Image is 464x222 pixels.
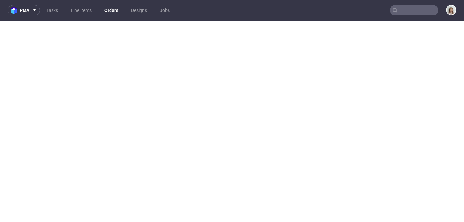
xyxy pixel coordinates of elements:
[156,5,174,15] a: Jobs
[101,5,122,15] a: Orders
[127,5,151,15] a: Designs
[11,7,20,14] img: logo
[8,5,40,15] button: pma
[43,5,62,15] a: Tasks
[67,5,95,15] a: Line Items
[20,8,29,13] span: pma
[447,5,456,15] img: Monika Poźniak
